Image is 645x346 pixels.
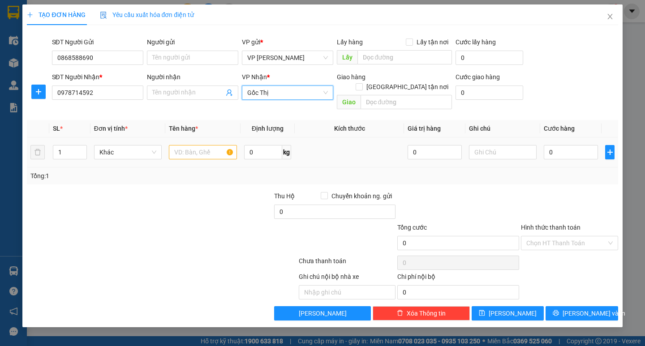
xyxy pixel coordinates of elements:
div: VP gửi [242,37,333,47]
span: kg [282,145,291,159]
span: plus [27,12,33,18]
span: VP Nhận [242,73,267,81]
input: Dọc đường [357,50,452,64]
label: Cước giao hàng [456,73,500,81]
span: Định lượng [252,125,284,132]
input: Nhập ghi chú [299,285,396,299]
img: icon [100,12,107,19]
span: Giá trị hàng [408,125,441,132]
span: Xóa Thông tin [407,308,446,318]
span: [PERSON_NAME] [489,308,537,318]
button: printer[PERSON_NAME] và In [546,306,618,320]
span: Lấy hàng [337,38,363,46]
div: Chưa thanh toán [298,256,397,272]
span: Cước hàng [544,125,575,132]
button: deleteXóa Thông tin [373,306,470,320]
span: Giao [337,95,361,109]
span: Lấy [337,50,357,64]
th: Ghi chú [465,120,540,137]
span: Lấy tận nơi [413,37,452,47]
button: plus [31,85,46,99]
input: 0 [408,145,462,159]
div: Ghi chú nội bộ nhà xe [299,272,396,285]
span: delete [397,310,403,317]
span: [PERSON_NAME] [299,308,347,318]
span: SL [53,125,60,132]
span: Kích thước [334,125,365,132]
label: Hình thức thanh toán [521,224,580,231]
span: Giao hàng [337,73,365,81]
div: Người nhận [147,72,238,82]
div: SĐT Người Nhận [52,72,143,82]
span: [GEOGRAPHIC_DATA] tận nơi [363,82,452,92]
input: Dọc đường [361,95,452,109]
span: Tổng cước [397,224,427,231]
span: plus [32,88,45,95]
span: [PERSON_NAME] và In [563,308,625,318]
span: Khác [99,145,156,159]
span: close [606,13,614,20]
span: plus [606,149,614,156]
span: save [479,310,485,317]
span: Thu Hộ [274,192,295,200]
button: Close [598,4,623,30]
span: Gốc Thị [247,86,328,99]
span: Đơn vị tính [94,125,128,132]
input: VD: Bàn, Ghế [169,145,236,159]
input: Cước giao hàng [456,85,523,100]
span: VP Trần Bình [247,51,328,64]
div: SĐT Người Gửi [52,37,143,47]
span: printer [553,310,559,317]
input: Ghi Chú [469,145,537,159]
input: Cước lấy hàng [456,51,523,65]
button: [PERSON_NAME] [274,306,371,320]
button: plus [605,145,614,159]
span: Yêu cầu xuất hóa đơn điện tử [100,11,194,18]
span: TẠO ĐƠN HÀNG [27,11,85,18]
div: Người gửi [147,37,238,47]
span: user-add [226,89,233,96]
button: save[PERSON_NAME] [472,306,544,320]
div: Tổng: 1 [30,171,249,181]
button: delete [30,145,45,159]
label: Cước lấy hàng [456,38,496,46]
div: Chi phí nội bộ [397,272,519,285]
span: Tên hàng [169,125,198,132]
span: Chuyển khoản ng. gửi [328,191,396,201]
